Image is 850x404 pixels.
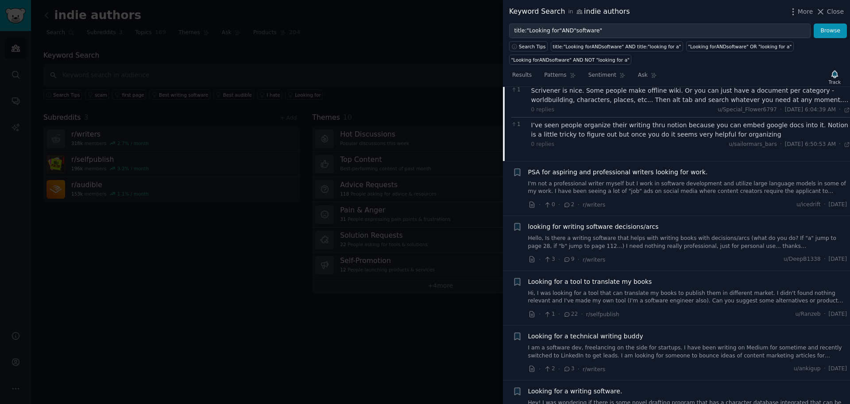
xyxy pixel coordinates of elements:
[563,365,574,373] span: 3
[796,310,821,318] span: u/Ranzeb
[688,43,792,50] div: "Looking forANDsoftware" OR "looking for a"
[784,255,821,263] span: u/DeepB1338
[814,24,847,39] button: Browse
[544,71,566,79] span: Patterns
[638,71,648,79] span: Ask
[558,255,560,264] span: ·
[544,310,555,318] span: 1
[635,68,660,86] a: Ask
[509,68,535,86] a: Results
[563,255,574,263] span: 9
[563,310,578,318] span: 22
[578,200,580,209] span: ·
[528,235,847,250] a: Hello, Is there a writing software that helps with writing books with decisions/arcs (what do you...
[829,255,847,263] span: [DATE]
[568,8,573,16] span: in
[829,201,847,209] span: [DATE]
[544,255,555,263] span: 3
[539,365,541,374] span: ·
[585,68,629,86] a: Sentiment
[528,277,652,286] a: Looking for a tool to translate my books
[544,201,555,209] span: 0
[586,311,619,318] span: r/selfpublish
[798,7,813,16] span: More
[824,201,826,209] span: ·
[512,71,532,79] span: Results
[780,106,782,114] span: ·
[511,121,526,129] span: 1
[785,141,836,149] span: [DATE] 6:50:53 AM
[780,141,782,149] span: ·
[528,387,622,396] a: Looking for a writing software.
[785,106,836,114] span: [DATE] 6:04:39 AM
[528,344,847,360] a: I am a software dev, freelancing on the side for startups. I have been writing on Medium for some...
[829,79,841,85] div: Track
[578,365,580,374] span: ·
[686,41,794,51] a: "Looking forANDsoftware" OR "looking for a"
[553,43,681,50] div: title:"Looking forANDsoftware" AND title:"looking for a"
[511,57,630,63] div: "Looking forANDsoftware" AND NOT "looking for a"
[816,7,844,16] button: Close
[528,290,847,305] a: Hi, I was looking for a tool that can translate my books to publish them in different market. I d...
[528,180,847,196] a: I'm not a professional writer myself but I work in software development and utilize large languag...
[558,310,560,319] span: ·
[839,106,841,114] span: ·
[509,55,631,65] a: "Looking forANDsoftware" AND NOT "looking for a"
[583,202,605,208] span: r/writers
[788,7,813,16] button: More
[583,366,605,373] span: r/writers
[588,71,616,79] span: Sentiment
[578,255,580,264] span: ·
[826,68,844,86] button: Track
[839,141,841,149] span: ·
[509,24,811,39] input: Try a keyword related to your business
[794,365,821,373] span: u/ankigup
[544,365,555,373] span: 2
[539,200,541,209] span: ·
[528,222,659,231] a: looking for writing software decisions/arcs
[729,141,777,147] span: u/sailormars_bars
[551,41,683,51] a: title:"Looking forANDsoftware" AND title:"looking for a"
[528,332,643,341] a: Looking for a technical writing buddy
[718,106,777,113] span: u/Special_Flower6797
[539,255,541,264] span: ·
[824,310,826,318] span: ·
[541,68,579,86] a: Patterns
[563,201,574,209] span: 2
[528,168,708,177] a: PSA for aspiring and professional writers looking for work.
[539,310,541,319] span: ·
[824,365,826,373] span: ·
[509,41,548,51] button: Search Tips
[796,201,821,209] span: u/icedrift
[558,200,560,209] span: ·
[827,7,844,16] span: Close
[583,257,605,263] span: r/writers
[824,255,826,263] span: ·
[829,365,847,373] span: [DATE]
[581,310,583,319] span: ·
[558,365,560,374] span: ·
[829,310,847,318] span: [DATE]
[519,43,546,50] span: Search Tips
[511,86,526,94] span: 1
[509,6,630,17] div: Keyword Search indie authors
